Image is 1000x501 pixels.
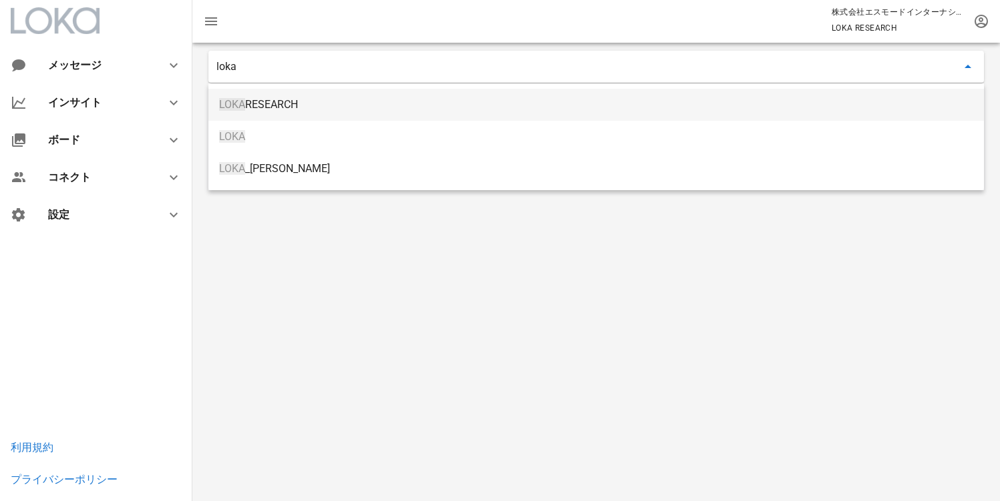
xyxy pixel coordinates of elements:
[48,133,150,146] div: ボード
[11,473,118,486] a: プライバシーポリシー
[48,59,144,71] div: メッセージ
[11,441,53,454] a: 利用規約
[219,162,245,175] span: LOKA
[48,171,150,183] div: コネクト
[219,162,973,175] div: _[PERSON_NAME]
[48,208,150,221] div: 設定
[219,98,245,111] span: LOKA
[832,5,965,19] p: 株式会社エスモードインターナショナル
[48,96,150,109] div: インサイト
[219,98,973,111] div: RESEARCH
[832,21,965,35] p: LOKA RESEARCH
[219,130,245,143] span: LOKA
